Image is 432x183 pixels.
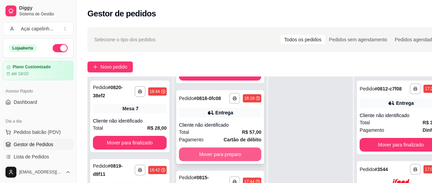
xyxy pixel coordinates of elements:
div: Cliente não identificado [93,117,167,124]
span: Pagamento [179,136,204,143]
span: Pedido [93,163,108,169]
div: Entrega [396,100,414,107]
div: 18:18 [244,96,254,101]
div: Todos os pedidos [280,35,325,44]
h2: Gestor de pedidos [87,8,156,19]
button: [EMAIL_ADDRESS][DOMAIN_NAME] [3,164,73,180]
span: Total [179,128,189,136]
span: Pedido [360,86,375,91]
span: Pedido [179,175,194,180]
a: Lista de Pedidos [3,151,73,162]
div: Açai capelinh ... [21,25,53,32]
strong: # 0819-d8f11 [93,163,123,177]
span: Total [360,119,370,126]
span: Diggy [19,5,71,11]
a: DiggySistema de Gestão [3,3,73,19]
button: Pedidos balcão (PDV) [3,127,73,138]
div: Entrega [215,109,233,116]
div: Cliente não identificado [179,122,261,128]
article: até 18/10 [11,71,28,76]
a: Plano Customizadoaté 18/10 [3,61,73,80]
button: Alterar Status [53,44,68,52]
button: Novo pedido [87,61,133,72]
span: Total [93,124,103,132]
span: Novo pedido [100,63,127,71]
a: Gestor de Pedidos [3,139,73,150]
strong: # 3544 [375,167,388,172]
span: Selecione o tipo dos pedidos [94,36,155,43]
span: plus [93,65,98,69]
span: [EMAIL_ADDRESS][DOMAIN_NAME] [19,169,62,175]
strong: # 0812-c7f08 [375,86,402,91]
div: Acesso Rápido [3,86,73,97]
strong: Cartão de débito [224,137,261,142]
span: Lista de Pedidos [14,153,49,160]
span: Dashboard [14,99,37,105]
span: Gestor de Pedidos [14,141,53,148]
div: Loja aberta [9,44,37,52]
button: Mover para finalizado [93,136,167,150]
span: Pedido [360,167,375,172]
div: 18:44 [150,89,160,94]
div: 7 [136,105,139,112]
div: 18:42 [150,167,160,173]
div: Pedidos sem agendamento [325,35,391,44]
div: Dia a dia [3,116,73,127]
strong: R$ 57,00 [242,129,261,135]
strong: # 0818-0fc08 [194,96,221,101]
span: A [9,25,15,32]
span: Sistema de Gestão [19,11,71,17]
strong: R$ 28,00 [147,125,167,131]
button: Select a team [3,22,73,36]
span: Mesa [123,105,135,112]
span: Pagamento [360,126,384,134]
span: Pedidos balcão (PDV) [14,129,61,136]
a: Dashboard [3,97,73,108]
article: Plano Customizado [13,65,51,70]
button: Mover para preparo [179,147,261,161]
span: Pedido [93,85,108,90]
strong: # 0820-38ef2 [93,85,123,98]
span: Pedido [179,96,194,101]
